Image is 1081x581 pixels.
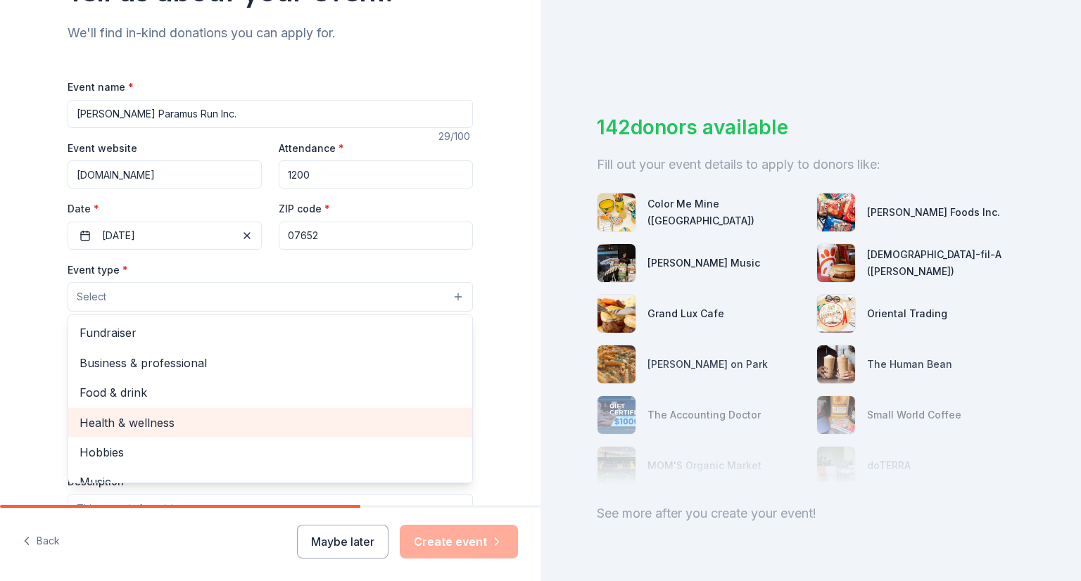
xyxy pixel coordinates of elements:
[77,288,106,305] span: Select
[80,354,461,372] span: Business & professional
[80,383,461,402] span: Food & drink
[80,414,461,432] span: Health & wellness
[68,314,473,483] div: Select
[80,324,461,342] span: Fundraiser
[80,443,461,461] span: Hobbies
[80,473,461,491] span: Music
[68,282,473,312] button: Select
